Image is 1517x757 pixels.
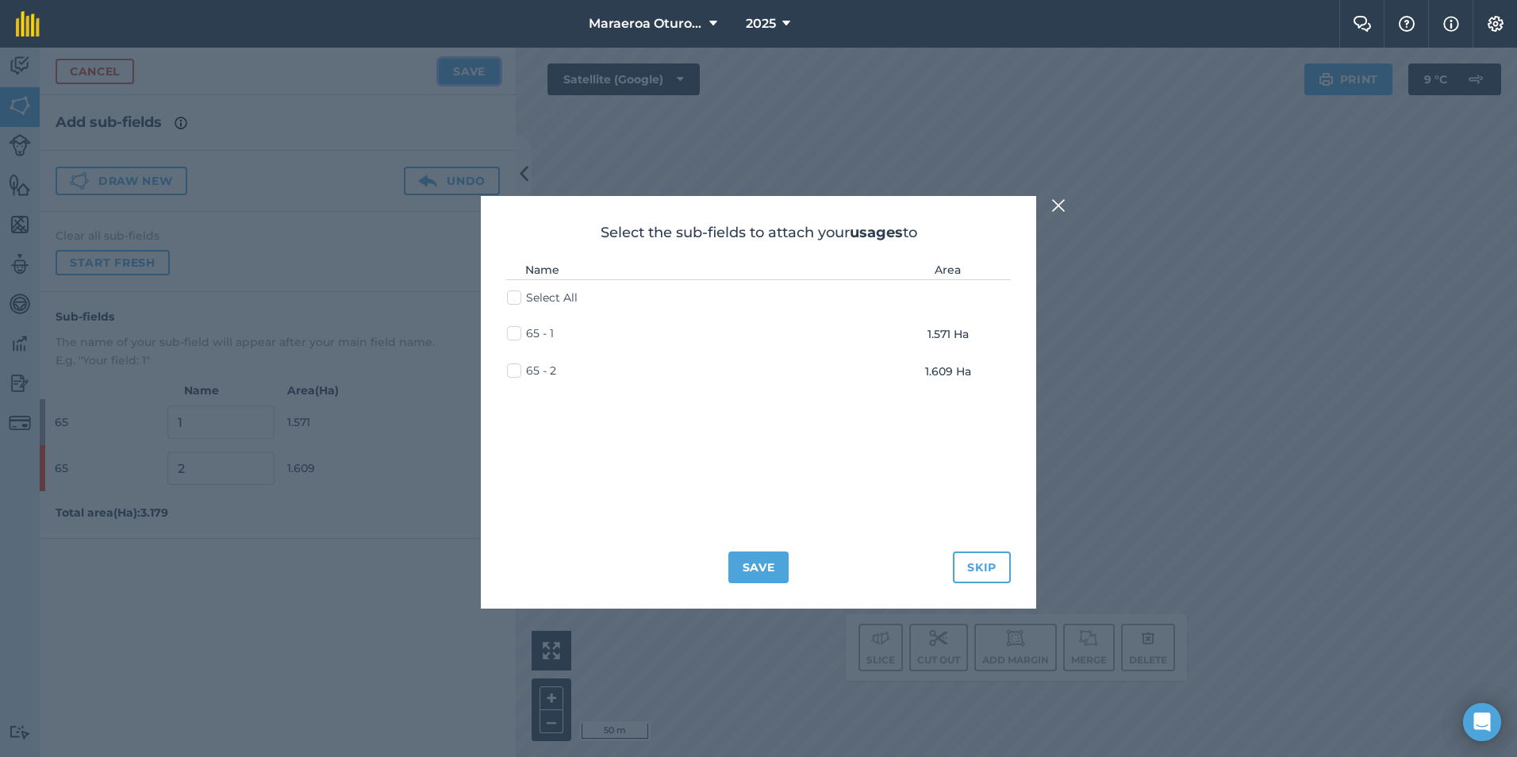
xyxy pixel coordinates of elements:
th: Area [885,260,1011,280]
h2: Select the sub-fields to attach your to [506,221,1011,244]
span: Maraeroa Oturoa 2b [589,14,703,33]
button: Save [728,551,789,583]
span: 2025 [746,14,776,33]
label: Select All [507,290,578,306]
img: svg+xml;base64,PHN2ZyB4bWxucz0iaHR0cDovL3d3dy53My5vcmcvMjAwMC9zdmciIHdpZHRoPSIyMiIgaGVpZ2h0PSIzMC... [1051,196,1066,215]
div: Open Intercom Messenger [1463,703,1501,741]
button: Skip [953,551,1011,583]
label: 65 - 1 [507,325,554,342]
td: 1.609 Ha [885,353,1011,390]
img: svg+xml;base64,PHN2ZyB4bWxucz0iaHR0cDovL3d3dy53My5vcmcvMjAwMC9zdmciIHdpZHRoPSIxNyIgaGVpZ2h0PSIxNy... [1443,14,1459,33]
label: 65 - 2 [507,363,556,379]
img: fieldmargin Logo [16,11,40,37]
img: Two speech bubbles overlapping with the left bubble in the forefront [1353,16,1372,32]
td: 1.571 Ha [885,316,1011,352]
strong: usages [850,224,903,241]
th: Name [506,260,885,280]
img: A question mark icon [1397,16,1416,32]
img: A cog icon [1486,16,1505,32]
